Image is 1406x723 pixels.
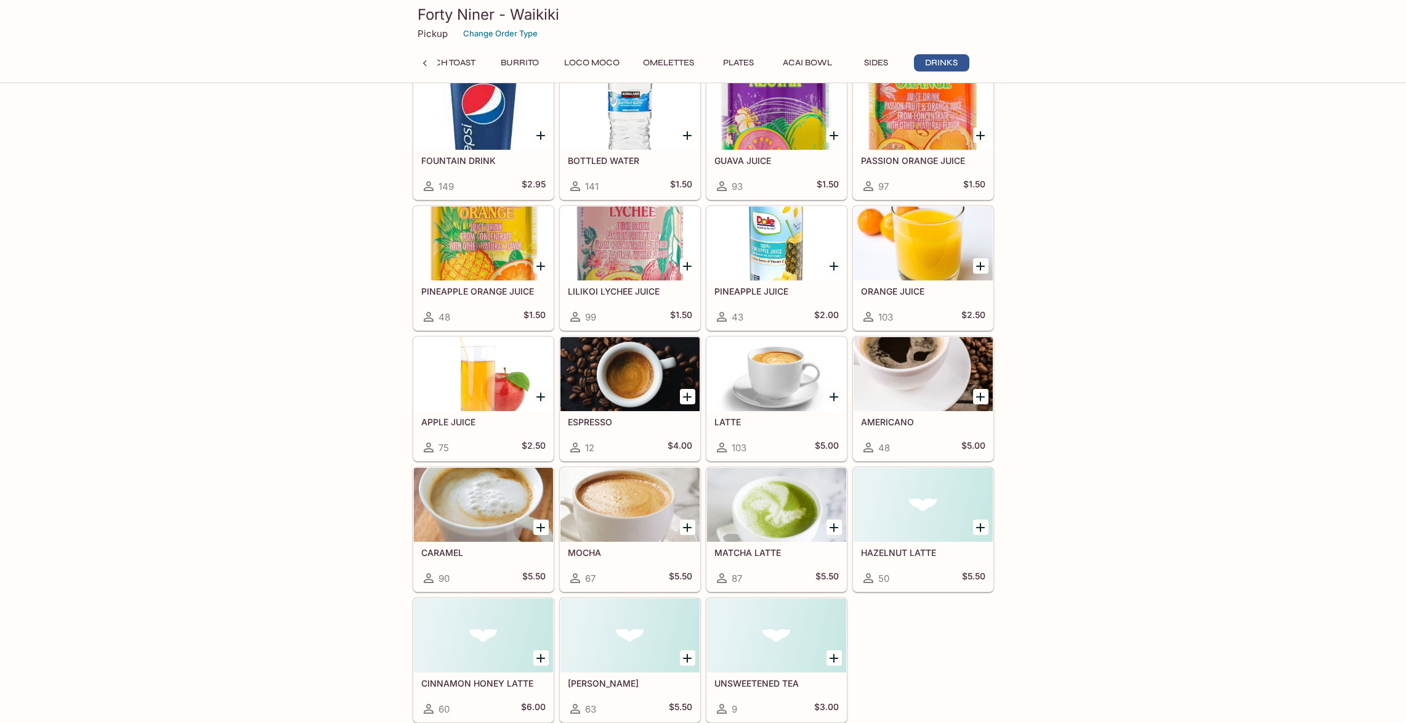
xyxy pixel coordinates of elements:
div: FOUNTAIN DRINK [414,76,553,150]
div: PINEAPPLE ORANGE JUICE [414,206,553,280]
h5: ORANGE JUICE [861,286,985,296]
a: UNSWEETENED TEA9$3.00 [706,598,847,722]
div: CARAMEL [414,468,553,542]
a: MOCHA67$5.50 [560,467,700,592]
span: 87 [732,573,742,584]
button: Add CARAMEL [533,520,549,535]
h5: PINEAPPLE ORANGE JUICE [421,286,546,296]
button: Add AMERICANO [973,389,988,404]
span: 103 [878,311,893,323]
button: Change Order Type [458,24,543,43]
a: BOTTLED WATER141$1.50 [560,75,700,200]
a: PINEAPPLE JUICE43$2.00 [706,206,847,330]
h5: $5.50 [815,571,839,586]
a: GUAVA JUICE93$1.50 [706,75,847,200]
a: PINEAPPLE ORANGE JUICE48$1.50 [413,206,554,330]
span: 90 [438,573,450,584]
h5: CARAMEL [421,547,546,558]
span: 75 [438,442,449,454]
h5: $1.50 [670,309,692,324]
span: 99 [585,311,596,323]
button: Add GUAVA JUICE [826,128,842,143]
a: CARAMEL90$5.50 [413,467,554,592]
div: GUAVA JUICE [707,76,846,150]
span: 149 [438,181,454,192]
a: MATCHA LATTE87$5.50 [706,467,847,592]
h5: PASSION ORANGE JUICE [861,155,985,166]
h5: FOUNTAIN DRINK [421,155,546,166]
button: Add UNSWEETENED TEA [826,650,842,666]
h3: Forty Niner - Waikiki [418,5,989,24]
h5: $6.00 [521,701,546,716]
h5: BOTTLED WATER [568,155,692,166]
span: 141 [585,181,599,192]
h5: GUAVA JUICE [714,155,839,166]
h5: CINNAMON HONEY LATTE [421,678,546,688]
h5: $5.50 [962,571,985,586]
h5: $2.50 [522,440,546,455]
h5: HAZELNUT LATTE [861,547,985,558]
h5: APPLE JUICE [421,417,546,427]
h5: $5.00 [815,440,839,455]
h5: $1.50 [670,179,692,194]
h5: $1.50 [817,179,839,194]
span: 12 [585,442,594,454]
span: 43 [732,311,743,323]
button: Add LATTE [826,389,842,404]
div: ESPRESSO [560,337,700,411]
h5: $3.00 [814,701,839,716]
h5: ESPRESSO [568,417,692,427]
button: Add PINEAPPLE JUICE [826,258,842,274]
a: HAZELNUT LATTE50$5.50 [853,467,993,592]
span: 67 [585,573,596,584]
h5: [PERSON_NAME] [568,678,692,688]
button: Add APPLE JUICE [533,389,549,404]
button: Add PASSION ORANGE JUICE [973,128,988,143]
button: French Toast [403,54,482,71]
div: PINEAPPLE JUICE [707,206,846,280]
span: 48 [878,442,890,454]
button: Omelettes [636,54,701,71]
h5: $4.00 [668,440,692,455]
button: Sides [849,54,904,71]
h5: AMERICANO [861,417,985,427]
a: PASSION ORANGE JUICE97$1.50 [853,75,993,200]
div: ORANGE JUICE [854,206,993,280]
button: Add FOUNTAIN DRINK [533,128,549,143]
div: LATTE [707,337,846,411]
span: 60 [438,703,450,715]
div: VANILLA LATTE [560,598,700,672]
h5: $5.50 [669,571,692,586]
h5: $2.00 [814,309,839,324]
span: 103 [732,442,746,454]
button: Add CINNAMON HONEY LATTE [533,650,549,666]
h5: $5.00 [961,440,985,455]
button: Acai Bowl [776,54,839,71]
button: Add HAZELNUT LATTE [973,520,988,535]
a: ORANGE JUICE103$2.50 [853,206,993,330]
button: Drinks [914,54,969,71]
h5: $5.50 [669,701,692,716]
h5: UNSWEETENED TEA [714,678,839,688]
button: Add ORANGE JUICE [973,258,988,274]
button: Add PINEAPPLE ORANGE JUICE [533,258,549,274]
button: Plates [711,54,766,71]
a: CINNAMON HONEY LATTE60$6.00 [413,598,554,722]
div: MOCHA [560,468,700,542]
button: Add ESPRESSO [680,389,695,404]
h5: $5.50 [522,571,546,586]
button: Add LILIKOI LYCHEE JUICE [680,258,695,274]
h5: LATTE [714,417,839,427]
div: MATCHA LATTE [707,468,846,542]
div: PASSION ORANGE JUICE [854,76,993,150]
button: Add MATCHA LATTE [826,520,842,535]
h5: PINEAPPLE JUICE [714,286,839,296]
div: CINNAMON HONEY LATTE [414,598,553,672]
a: APPLE JUICE75$2.50 [413,337,554,461]
button: Burrito [492,54,547,71]
span: 63 [585,703,596,715]
span: 50 [878,573,889,584]
div: BOTTLED WATER [560,76,700,150]
h5: $2.95 [522,179,546,194]
div: UNSWEETENED TEA [707,598,846,672]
